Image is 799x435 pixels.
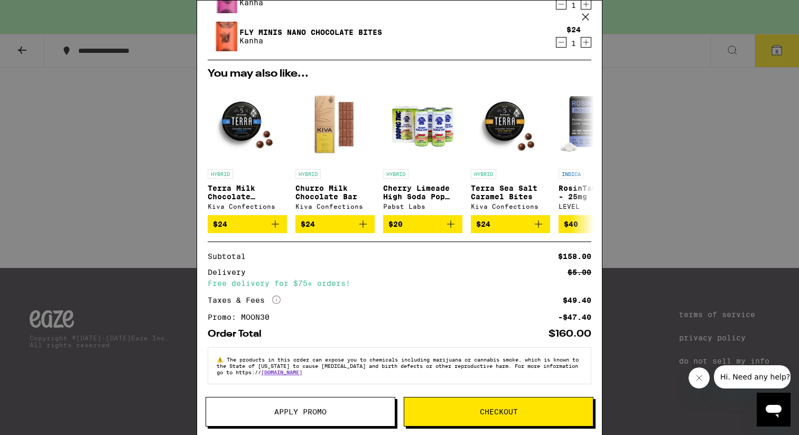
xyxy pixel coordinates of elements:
[295,169,321,179] p: HYBRID
[476,220,490,228] span: $24
[295,85,375,215] a: Open page for Churro Milk Chocolate Bar from Kiva Confections
[566,25,581,34] div: $24
[581,37,591,48] button: Increment
[208,184,287,201] p: Terra Milk Chocolate Blueberries
[559,85,638,215] a: Open page for RosinTab: Indica - 25mg from LEVEL
[559,85,638,164] img: LEVEL - RosinTab: Indica - 25mg
[206,397,395,427] button: Apply Promo
[559,203,638,210] div: LEVEL
[208,169,233,179] p: HYBRID
[208,313,277,321] div: Promo: MOON30
[388,220,403,228] span: $20
[208,215,287,233] button: Add to bag
[301,220,315,228] span: $24
[295,85,375,164] img: Kiva Confections - Churro Milk Chocolate Bar
[559,184,638,201] p: RosinTab: Indica - 25mg
[563,297,591,304] div: $49.40
[564,220,578,228] span: $40
[404,397,593,427] button: Checkout
[471,215,550,233] button: Add to bag
[714,365,791,388] iframe: Message from company
[471,184,550,201] p: Terra Sea Salt Caramel Bites
[471,85,550,164] img: Kiva Confections - Terra Sea Salt Caramel Bites
[217,356,227,363] span: ⚠️
[213,220,227,228] span: $24
[217,356,579,375] span: The products in this order can expose you to chemicals including marijuana or cannabis smoke, whi...
[558,253,591,260] div: $158.00
[471,203,550,210] div: Kiva Confections
[559,215,638,233] button: Add to bag
[208,269,253,276] div: Delivery
[689,367,710,388] iframe: Close message
[549,329,591,339] div: $160.00
[295,203,375,210] div: Kiva Confections
[471,169,496,179] p: HYBRID
[568,269,591,276] div: $5.00
[274,408,327,415] span: Apply Promo
[383,184,462,201] p: Cherry Limeade High Soda Pop 25mg - 4 Pack
[383,169,408,179] p: HYBRID
[208,85,287,164] img: Kiva Confections - Terra Milk Chocolate Blueberries
[757,393,791,427] iframe: Button to launch messaging window
[566,39,581,48] div: 1
[239,36,382,45] p: Kanha
[566,1,581,10] div: 1
[383,215,462,233] button: Add to bag
[383,85,462,215] a: Open page for Cherry Limeade High Soda Pop 25mg - 4 Pack from Pabst Labs
[208,69,591,79] h2: You may also like...
[208,295,281,305] div: Taxes & Fees
[208,253,253,260] div: Subtotal
[295,184,375,201] p: Churro Milk Chocolate Bar
[261,369,302,375] a: [DOMAIN_NAME]
[208,329,269,339] div: Order Total
[556,37,566,48] button: Decrement
[208,203,287,210] div: Kiva Confections
[383,85,462,164] img: Pabst Labs - Cherry Limeade High Soda Pop 25mg - 4 Pack
[208,85,287,215] a: Open page for Terra Milk Chocolate Blueberries from Kiva Confections
[295,215,375,233] button: Add to bag
[559,169,584,179] p: INDICA
[558,313,591,321] div: -$47.40
[208,280,591,287] div: Free delivery for $75+ orders!
[480,408,518,415] span: Checkout
[471,85,550,215] a: Open page for Terra Sea Salt Caramel Bites from Kiva Confections
[383,203,462,210] div: Pabst Labs
[239,28,382,36] a: Fly Minis Nano Chocolate Bites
